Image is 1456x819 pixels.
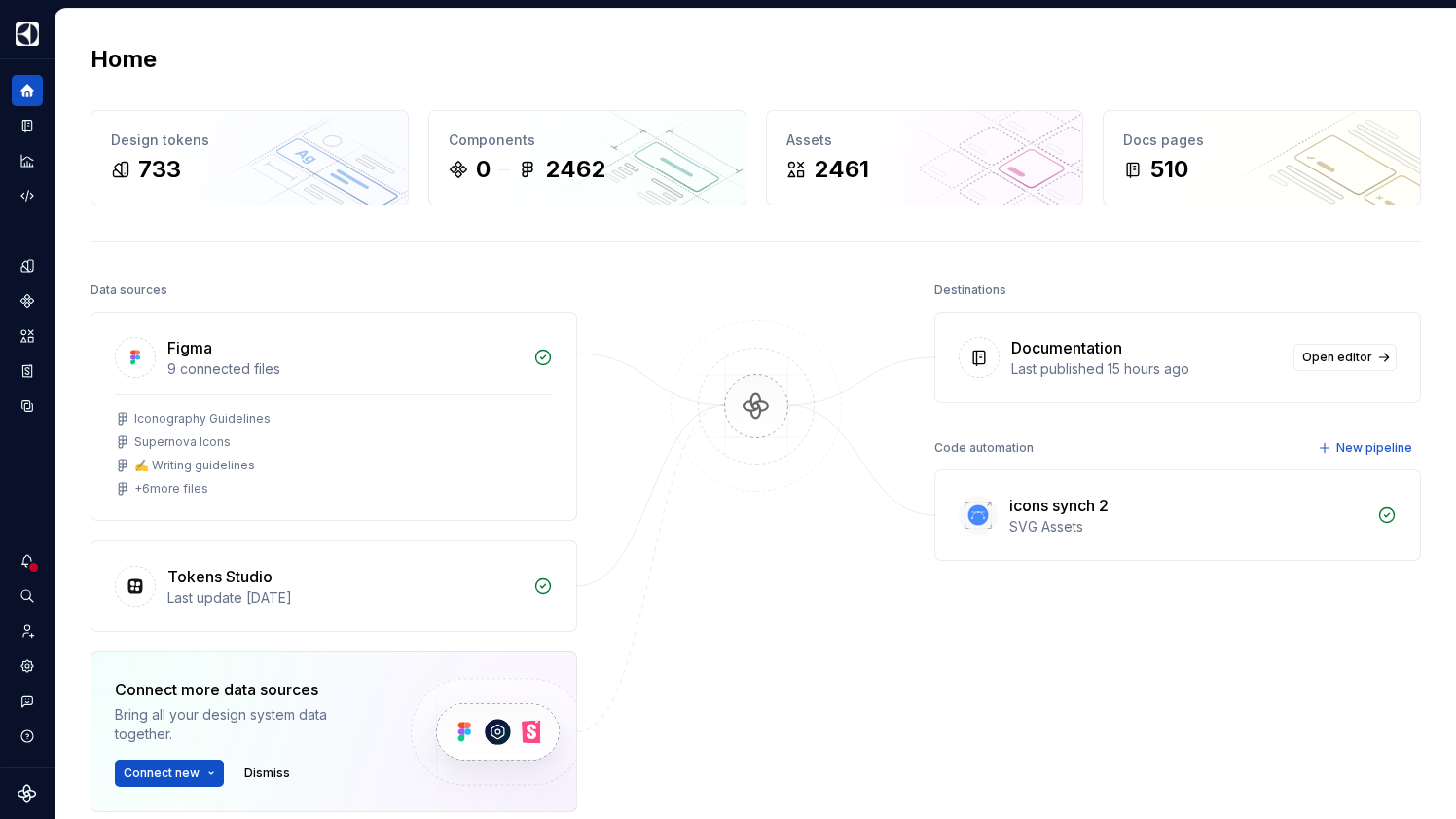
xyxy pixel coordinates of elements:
div: 9 connected files [167,359,522,379]
span: Connect new [124,765,200,781]
button: Notifications [12,545,43,577]
div: + 6 more files [134,481,208,497]
div: Figma [167,336,212,359]
a: Assets2461 [766,110,1084,205]
div: icons synch 2 [1009,494,1109,517]
a: Components02462 [428,110,746,205]
a: Open editor [1293,344,1397,371]
div: 2461 [814,154,869,185]
div: Iconography Guidelines [134,411,271,427]
div: Docs pages [1123,130,1401,150]
a: Tokens StudioLast update [DATE] [91,540,577,632]
a: Components [12,285,43,316]
div: Code automation [934,434,1034,462]
img: 1131f18f-9b94-42a4-847a-eabb54481545.png [16,22,39,46]
button: Search ⌘K [12,580,43,612]
button: New pipeline [1312,434,1421,462]
a: Invite team [12,615,43,647]
svg: Supernova Logo [18,784,37,803]
a: Home [12,75,43,106]
a: Data sources [12,391,43,422]
span: Open editor [1302,350,1372,365]
div: 0 [476,154,491,185]
a: Design tokens [12,250,43,281]
div: Bring all your design system data together. [115,705,378,744]
div: 510 [1150,154,1188,185]
a: Docs pages510 [1103,110,1421,205]
a: Storybook stories [12,355,43,387]
div: Tokens Studio [167,565,273,588]
a: Code automation [12,180,43,211]
a: Figma9 connected filesIconography GuidelinesSupernova Icons✍️ Writing guidelines+6more files [91,312,577,521]
div: SVG Assets [1009,517,1365,537]
a: Settings [12,651,43,682]
div: Connect more data sources [115,678,378,701]
div: Data sources [91,277,167,304]
span: Dismiss [244,765,290,781]
div: Design tokens [111,130,388,150]
button: Dismiss [236,760,299,787]
a: Assets [12,320,43,352]
div: Documentation [1011,336,1122,359]
div: Last update [DATE] [167,588,522,608]
div: Last published 15 hours ago [1011,359,1282,379]
button: Contact support [12,686,43,717]
div: Components [449,130,726,150]
div: 733 [138,154,181,185]
a: Design tokens733 [91,110,409,205]
div: Assets [786,130,1064,150]
h2: Home [91,44,157,75]
div: ✍️ Writing guidelines [134,458,255,473]
a: Documentation [12,110,43,141]
div: 2462 [545,154,605,185]
div: Supernova Icons [134,434,231,450]
a: Analytics [12,145,43,176]
div: Destinations [934,277,1006,304]
span: New pipeline [1336,440,1412,456]
button: Connect new [115,760,224,787]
